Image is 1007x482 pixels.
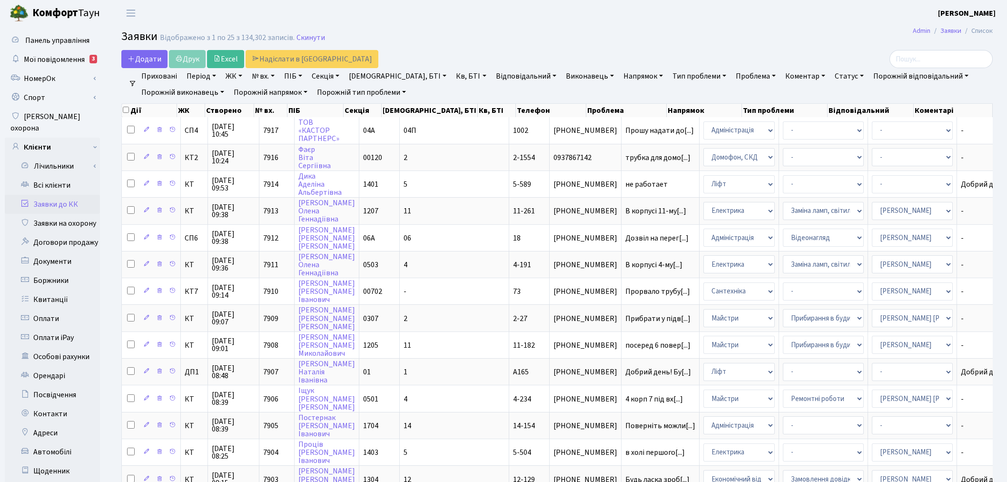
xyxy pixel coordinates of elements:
[404,340,411,351] span: 11
[344,104,382,117] th: Секція
[308,68,343,84] a: Секція
[404,286,406,297] span: -
[404,394,407,404] span: 4
[298,251,355,278] a: [PERSON_NAME]ОленаГеннадіївна
[404,367,407,377] span: 1
[183,68,220,84] a: Період
[5,50,100,69] a: Мої повідомлення3
[513,286,521,297] span: 73
[32,5,78,20] b: Комфорт
[185,449,204,456] span: КТ
[625,394,683,404] span: 4 корп 7 під вх[...]
[625,260,682,270] span: В корпусі 4-му[...]
[5,309,100,328] a: Оплати
[625,233,689,243] span: Дозвіл на перег[...]
[363,394,378,404] span: 0501
[298,332,355,359] a: [PERSON_NAME][PERSON_NAME]Миколайович
[5,195,100,214] a: Заявки до КК
[10,4,29,23] img: logo.png
[128,54,161,64] span: Додати
[263,233,278,243] span: 7912
[363,233,375,243] span: 06А
[298,305,355,332] a: [PERSON_NAME][PERSON_NAME][PERSON_NAME]
[553,395,617,403] span: [PHONE_NUMBER]
[363,340,378,351] span: 1205
[889,50,993,68] input: Пошук...
[185,207,204,215] span: КТ
[625,181,695,188] span: не работает
[404,260,407,270] span: 4
[478,104,516,117] th: Кв, БТІ
[298,171,342,198] a: ДикаАделінаАльбертівна
[298,386,355,412] a: Іщук[PERSON_NAME][PERSON_NAME]
[119,5,143,21] button: Переключити навігацію
[553,341,617,349] span: [PHONE_NUMBER]
[5,88,100,107] a: Спорт
[667,104,742,117] th: Напрямок
[553,288,617,295] span: [PHONE_NUMBER]
[5,328,100,347] a: Оплати iPay
[298,278,355,305] a: [PERSON_NAME][PERSON_NAME]Іванович
[177,104,205,117] th: ЖК
[212,284,255,299] span: [DATE] 09:14
[212,150,255,165] span: [DATE] 10:24
[263,421,278,431] span: 7905
[940,26,961,36] a: Заявки
[24,54,85,65] span: Мої повідомлення
[452,68,490,84] a: Кв, БТІ
[298,117,339,144] a: ТОВ«КАСТОРПАРТНЕРС»
[185,181,204,188] span: КТ
[363,286,382,297] span: 00702
[492,68,560,84] a: Відповідальний
[138,68,181,84] a: Приховані
[625,152,691,163] span: трубка для домо[...]
[513,125,528,136] span: 1002
[5,366,100,385] a: Орендарі
[185,315,204,322] span: КТ
[553,422,617,430] span: [PHONE_NUMBER]
[513,233,521,243] span: 18
[5,462,100,481] a: Щоденник
[254,104,288,117] th: № вх.
[89,55,97,63] div: 3
[5,442,100,462] a: Автомобілі
[404,421,411,431] span: 14
[553,127,617,134] span: [PHONE_NUMBER]
[138,84,228,100] a: Порожній виконавець
[205,104,254,117] th: Створено
[625,367,691,377] span: Добрий день! Бу[...]
[160,33,295,42] div: Відображено з 1 по 25 з 134,302 записів.
[5,138,100,157] a: Клієнти
[263,125,278,136] span: 7917
[5,31,100,50] a: Панель управління
[363,367,371,377] span: 01
[212,445,255,460] span: [DATE] 08:25
[742,104,828,117] th: Тип проблеми
[298,225,355,251] a: [PERSON_NAME][PERSON_NAME][PERSON_NAME]
[263,394,278,404] span: 7906
[513,340,535,351] span: 11-182
[248,68,278,84] a: № вх.
[263,286,278,297] span: 7910
[513,447,531,458] span: 5-504
[404,179,407,190] span: 5
[263,260,278,270] span: 7911
[212,391,255,406] span: [DATE] 08:39
[553,207,617,215] span: [PHONE_NUMBER]
[961,26,993,36] li: Список
[553,261,617,269] span: [PHONE_NUMBER]
[513,367,529,377] span: А165
[5,385,100,404] a: Посвідчення
[363,421,378,431] span: 1704
[732,68,780,84] a: Проблема
[562,68,618,84] a: Виконавець
[625,421,695,431] span: Поверніть можли[...]
[513,179,531,190] span: 5-589
[363,179,378,190] span: 1401
[212,177,255,192] span: [DATE] 09:53
[363,260,378,270] span: 0503
[625,313,691,324] span: Прибрати у підв[...]
[620,68,667,84] a: Напрямок
[207,50,244,68] a: Excel
[404,152,407,163] span: 2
